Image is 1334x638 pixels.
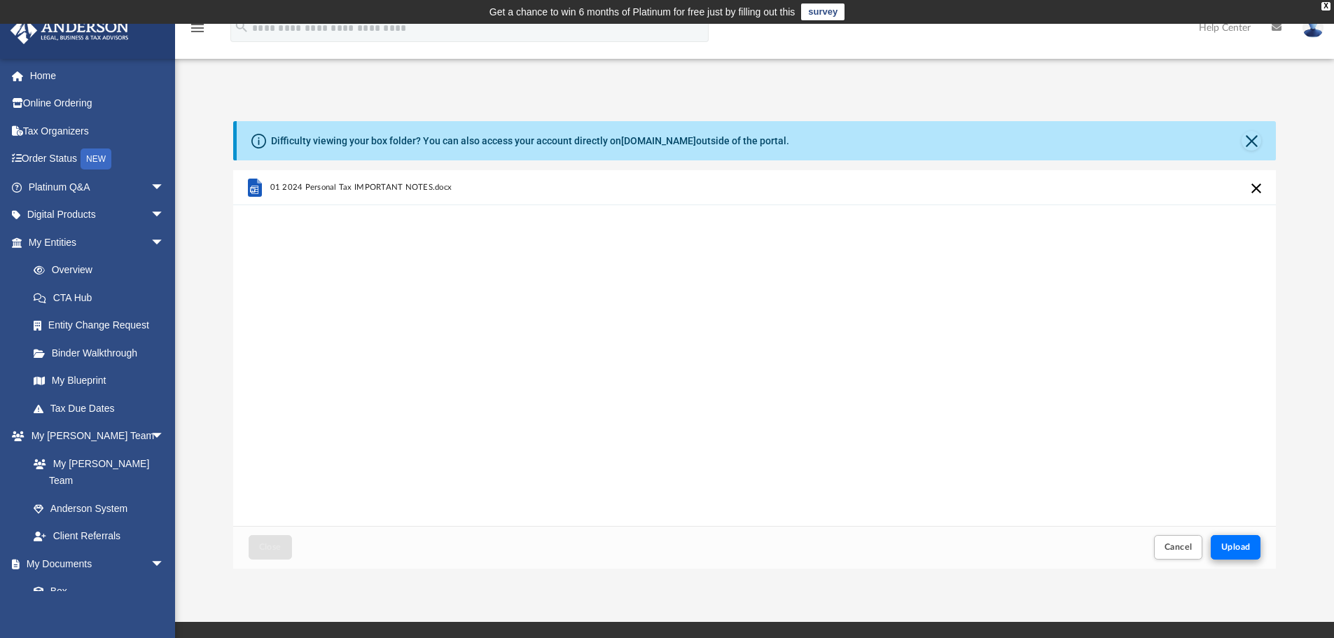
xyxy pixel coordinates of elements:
span: Close [259,543,282,551]
a: Box [20,578,172,606]
a: My [PERSON_NAME] Teamarrow_drop_down [10,422,179,450]
span: 01 2024 Personal Tax IMPORTANT NOTES.docx [270,183,452,192]
a: Online Ordering [10,90,186,118]
a: Overview [20,256,186,284]
a: survey [801,4,845,20]
a: Anderson System [20,494,179,522]
div: Difficulty viewing your box folder? You can also access your account directly on outside of the p... [271,134,789,148]
a: Digital Productsarrow_drop_down [10,201,186,229]
span: arrow_drop_down [151,228,179,257]
span: arrow_drop_down [151,201,179,230]
a: Entity Change Request [20,312,186,340]
span: Cancel [1165,543,1193,551]
div: close [1321,2,1330,11]
div: Upload [233,170,1277,569]
a: Binder Walkthrough [20,339,186,367]
span: arrow_drop_down [151,173,179,202]
button: Cancel [1154,535,1203,560]
a: My [PERSON_NAME] Team [20,450,172,494]
img: User Pic [1302,18,1323,38]
a: Platinum Q&Aarrow_drop_down [10,173,186,201]
button: Cancel this upload [1248,180,1265,197]
a: Tax Organizers [10,117,186,145]
a: My Blueprint [20,367,179,395]
button: Upload [1211,535,1261,560]
img: Anderson Advisors Platinum Portal [6,17,133,44]
div: NEW [81,148,111,169]
i: search [234,19,249,34]
a: Order StatusNEW [10,145,186,174]
span: arrow_drop_down [151,422,179,451]
button: Close [249,535,292,560]
i: menu [189,20,206,36]
a: My Entitiesarrow_drop_down [10,228,186,256]
a: Home [10,62,186,90]
a: Client Referrals [20,522,179,550]
a: CTA Hub [20,284,186,312]
a: [DOMAIN_NAME] [621,135,696,146]
span: arrow_drop_down [151,550,179,578]
div: Get a chance to win 6 months of Platinum for free just by filling out this [489,4,795,20]
span: Upload [1221,543,1251,551]
a: My Documentsarrow_drop_down [10,550,179,578]
div: grid [233,170,1277,526]
a: menu [189,27,206,36]
button: Close [1242,131,1261,151]
a: Tax Due Dates [20,394,186,422]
